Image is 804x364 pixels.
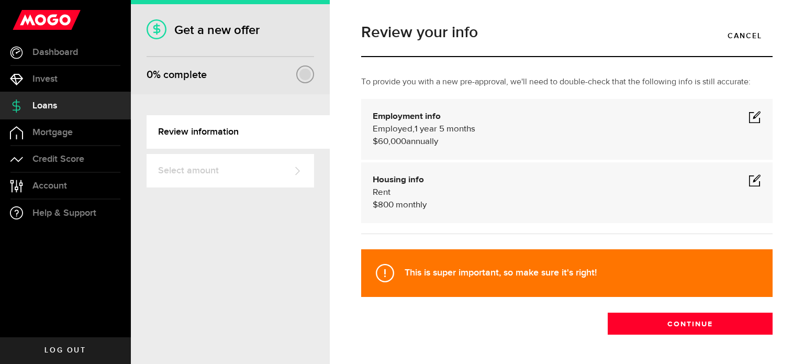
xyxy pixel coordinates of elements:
[373,112,441,121] b: Employment info
[32,155,84,164] span: Credit Score
[373,175,424,184] b: Housing info
[608,313,773,335] button: Continue
[361,76,773,89] p: To provide you with a new pre-approval, we'll need to double-check that the following info is sti...
[373,188,390,197] span: Rent
[147,69,153,81] span: 0
[32,74,58,84] span: Invest
[405,267,597,278] strong: This is super important, so make sure it's right!
[373,201,378,209] span: $
[147,23,314,38] h1: Get a new offer
[717,25,773,47] a: Cancel
[373,137,406,146] span: $60,000
[32,181,67,191] span: Account
[32,48,78,57] span: Dashboard
[412,125,415,134] span: ,
[147,154,314,187] a: Select amount
[8,4,40,36] button: Open LiveChat chat widget
[32,128,73,137] span: Mortgage
[44,347,86,354] span: Log out
[32,208,96,218] span: Help & Support
[32,101,57,111] span: Loans
[361,25,773,40] h1: Review your info
[147,65,207,84] div: % complete
[378,201,394,209] span: 800
[373,125,412,134] span: Employed
[147,115,330,149] a: Review information
[415,125,475,134] span: 1 year 5 months
[406,137,438,146] span: annually
[396,201,427,209] span: monthly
